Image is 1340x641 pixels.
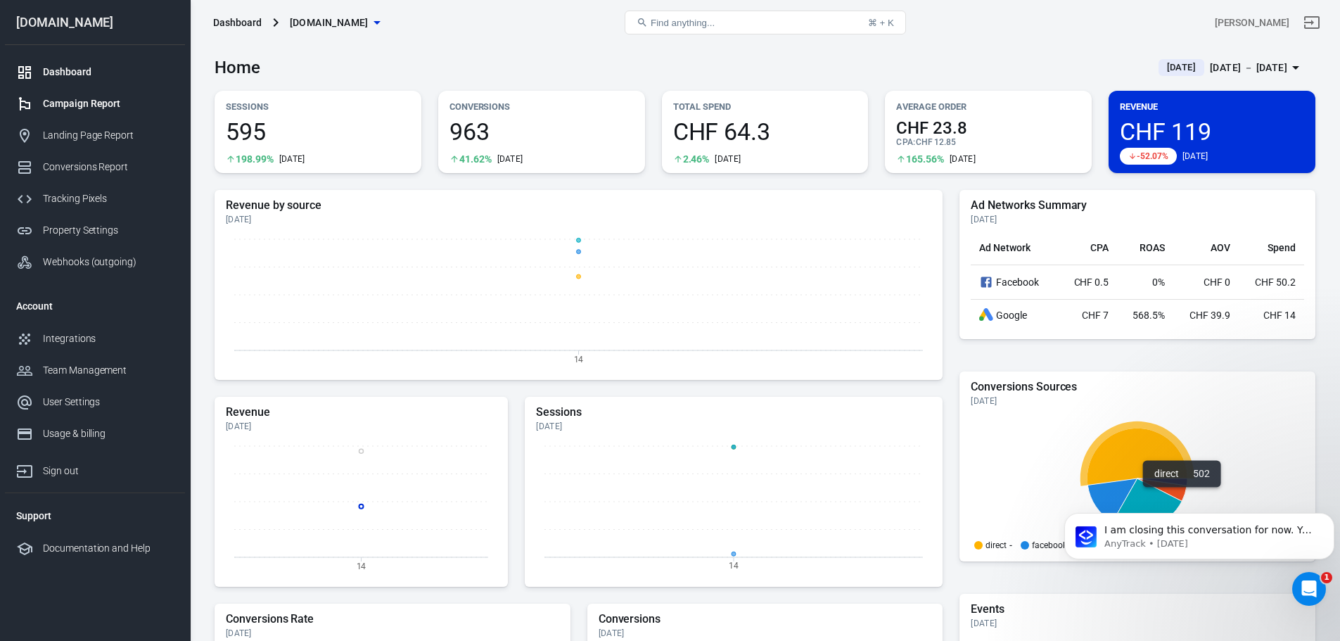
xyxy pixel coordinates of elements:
span: 595 [226,120,410,144]
span: CHF 12.85 [916,137,957,147]
p: Revenue [1120,99,1304,114]
p: facebook [1032,541,1067,550]
a: User Settings [5,386,185,418]
iframe: Intercom notifications message [1059,483,1340,603]
span: CHF 23.8 [896,120,1080,137]
th: Ad Network [971,231,1058,265]
div: Usage & billing [43,426,174,441]
a: Campaign Report [5,88,185,120]
h5: Conversions Sources [971,380,1304,394]
div: [DATE] [497,153,523,165]
p: Total Spend [673,99,857,114]
div: [DATE] [226,628,559,639]
div: [DATE] [971,214,1304,225]
span: 0% [1152,277,1165,288]
div: Campaign Report [43,96,174,111]
p: Sessions [226,99,410,114]
div: ⌘ + K [868,18,894,28]
span: -52.07% [1137,152,1168,160]
div: [DATE] [1182,151,1208,162]
button: [DOMAIN_NAME] [284,10,385,36]
div: [DATE] [599,628,932,639]
p: Conversions [449,99,634,114]
span: CHF 119 [1120,120,1304,144]
svg: Facebook Ads [979,274,993,291]
li: Account [5,289,185,323]
div: [DATE] [536,421,931,432]
span: - [1009,541,1012,550]
a: Team Management [5,355,185,386]
span: pflegetasche.ch [290,14,369,32]
div: Google Ads [979,308,993,322]
span: CHF 14 [1263,310,1296,321]
div: [DATE] [971,618,1304,629]
span: CPA : [896,137,915,147]
div: Facebook [979,274,1049,291]
div: Property Settings [43,223,174,238]
th: CPA [1058,231,1117,265]
p: Average Order [896,99,1080,114]
span: CHF 39.9 [1189,310,1230,321]
span: Find anything... [651,18,715,28]
div: [DATE] [226,421,497,432]
h5: Revenue by source [226,198,931,212]
div: Dashboard [43,65,174,80]
span: 198.99% [236,154,274,164]
h5: Conversions Rate [226,612,559,626]
div: [DATE] [715,153,741,165]
a: Integrations [5,323,185,355]
span: CHF 0 [1204,277,1230,288]
th: Spend [1239,231,1304,265]
a: Property Settings [5,215,185,246]
li: Support [5,499,185,533]
span: 41.62% [459,154,492,164]
div: [DATE] [971,395,1304,407]
h5: Revenue [226,405,497,419]
div: [DOMAIN_NAME] [5,16,185,29]
span: 165.56% [906,154,944,164]
tspan: 14 [574,354,584,364]
div: Tracking Pixels [43,191,174,206]
div: Conversions Report [43,160,174,174]
div: Team Management [43,363,174,378]
div: User Settings [43,395,174,410]
a: Tracking Pixels [5,183,185,215]
div: Dashboard [213,15,262,30]
a: Dashboard [5,56,185,88]
h5: Ad Networks Summary [971,198,1304,212]
span: CHF 7 [1082,310,1109,321]
div: Account id: lFeZapHD [1215,15,1289,30]
p: direct [985,541,1007,550]
a: Sign out [5,450,185,487]
div: Sign out [43,464,174,478]
span: 963 [449,120,634,144]
div: Landing Page Report [43,128,174,143]
div: Google [979,308,1049,322]
span: 1 [1321,572,1332,583]
a: Usage & billing [5,418,185,450]
th: AOV [1173,231,1239,265]
span: [DATE] [1161,61,1201,75]
a: Conversions Report [5,151,185,183]
a: Webhooks (outgoing) [5,246,185,278]
h5: Sessions [536,405,931,419]
iframe: Intercom live chat [1292,572,1326,606]
div: [DATE] [950,153,976,165]
span: CHF 0.5 [1074,277,1109,288]
span: CHF 64.3 [673,120,857,144]
div: Integrations [43,331,174,346]
div: [DATE] [226,214,931,225]
tspan: 14 [729,561,739,571]
div: Documentation and Help [43,541,174,556]
h5: Conversions [599,612,932,626]
a: Sign out [1295,6,1329,39]
button: Find anything...⌘ + K [625,11,906,34]
span: 568.5% [1132,310,1165,321]
h3: Home [215,58,260,77]
th: ROAS [1117,231,1173,265]
div: [DATE] － [DATE] [1210,59,1287,77]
